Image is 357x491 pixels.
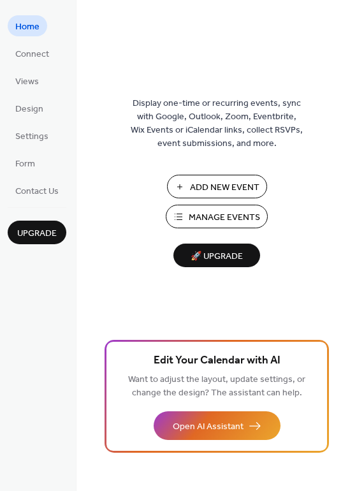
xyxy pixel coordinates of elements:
[173,244,260,267] button: 🚀 Upgrade
[189,211,260,224] span: Manage Events
[15,103,43,116] span: Design
[173,420,244,434] span: Open AI Assistant
[154,411,280,440] button: Open AI Assistant
[15,75,39,89] span: Views
[8,180,66,201] a: Contact Us
[8,43,57,64] a: Connect
[15,158,35,171] span: Form
[8,70,47,91] a: Views
[131,97,303,150] span: Display one-time or recurring events, sync with Google, Outlook, Zoom, Eventbrite, Wix Events or ...
[8,15,47,36] a: Home
[8,152,43,173] a: Form
[154,352,280,370] span: Edit Your Calendar with AI
[8,98,51,119] a: Design
[15,20,40,34] span: Home
[8,125,56,146] a: Settings
[8,221,66,244] button: Upgrade
[15,185,59,198] span: Contact Us
[190,181,259,194] span: Add New Event
[167,175,267,198] button: Add New Event
[181,248,252,265] span: 🚀 Upgrade
[15,48,49,61] span: Connect
[128,371,305,402] span: Want to adjust the layout, update settings, or change the design? The assistant can help.
[17,227,57,240] span: Upgrade
[166,205,268,228] button: Manage Events
[15,130,48,143] span: Settings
